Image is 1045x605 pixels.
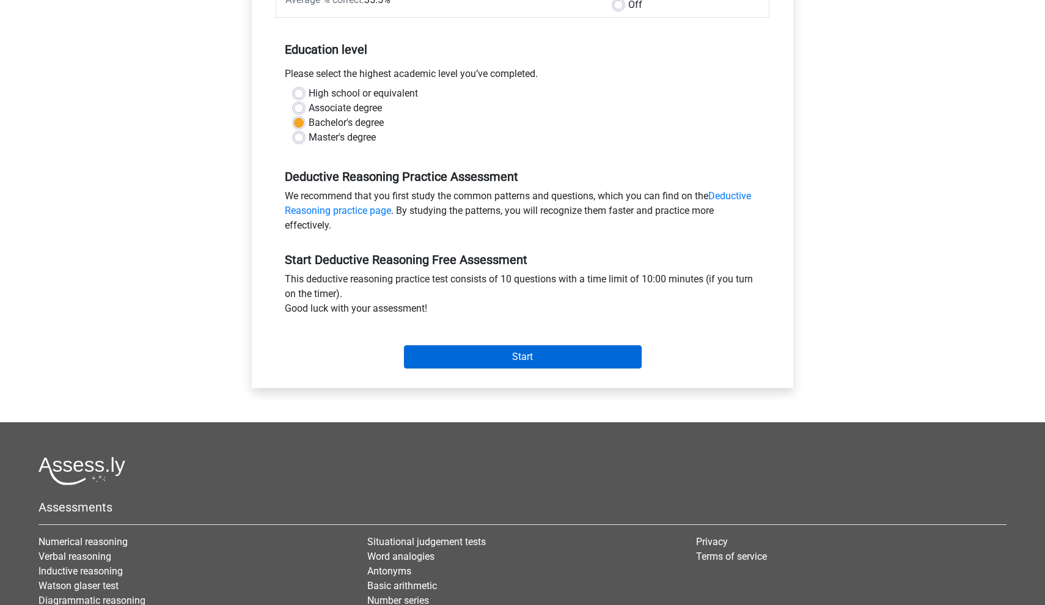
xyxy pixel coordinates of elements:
img: Assessly logo [38,457,125,485]
h5: Education level [285,37,760,62]
label: Associate degree [309,101,382,116]
label: Bachelor's degree [309,116,384,130]
a: Verbal reasoning [38,551,111,562]
input: Start [404,345,642,369]
a: Antonyms [367,565,411,577]
a: Terms of service [696,551,767,562]
a: Watson glaser test [38,580,119,592]
a: Numerical reasoning [38,536,128,548]
a: Situational judgement tests [367,536,486,548]
div: This deductive reasoning practice test consists of 10 questions with a time limit of 10:00 minute... [276,272,769,321]
label: High school or equivalent [309,86,418,101]
a: Word analogies [367,551,435,562]
div: We recommend that you first study the common patterns and questions, which you can find on the . ... [276,189,769,238]
div: Please select the highest academic level you’ve completed. [276,67,769,86]
a: Privacy [696,536,728,548]
a: Inductive reasoning [38,565,123,577]
label: Master's degree [309,130,376,145]
h5: Deductive Reasoning Practice Assessment [285,169,760,184]
h5: Assessments [38,500,1007,515]
a: Basic arithmetic [367,580,437,592]
h5: Start Deductive Reasoning Free Assessment [285,252,760,267]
